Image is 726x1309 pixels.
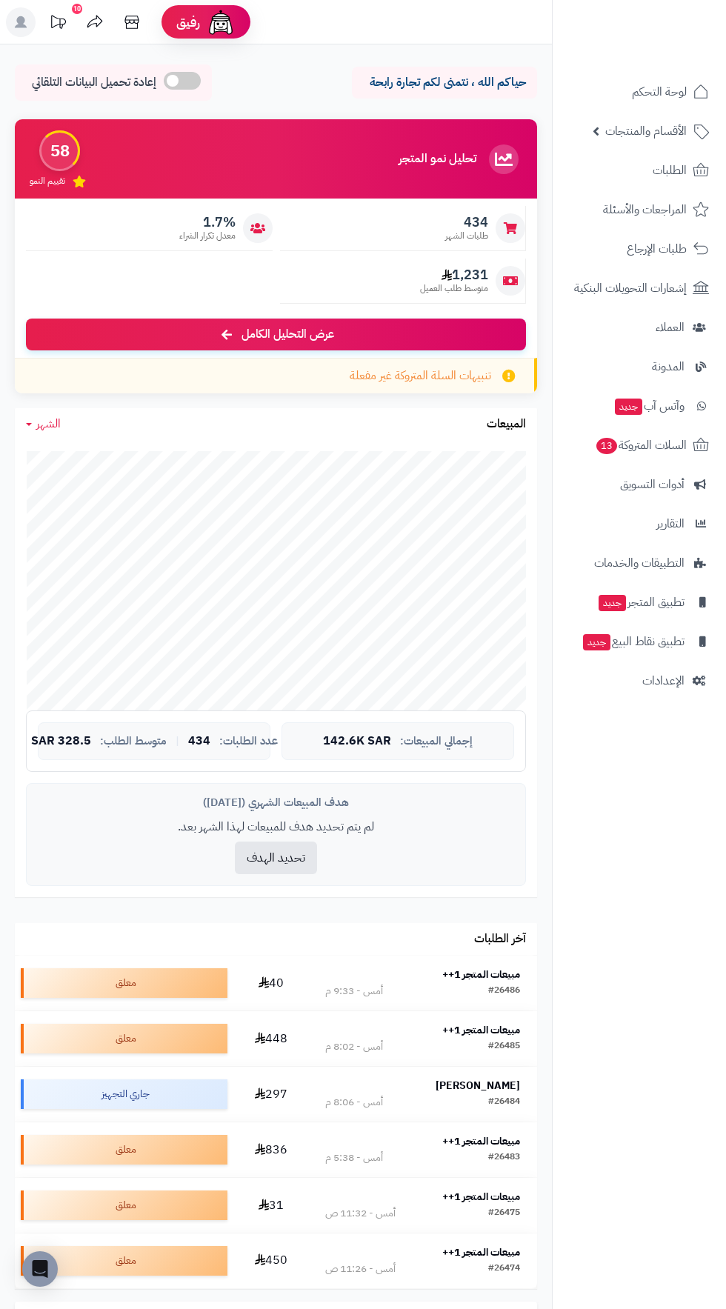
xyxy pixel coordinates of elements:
[233,1122,308,1177] td: 836
[325,1095,383,1110] div: أمس - 8:06 م
[583,634,610,650] span: جديد
[442,1022,520,1038] strong: مبيعات المتجر 1++
[599,595,626,611] span: جديد
[620,474,685,495] span: أدوات التسويق
[562,467,717,502] a: أدوات التسويق
[323,735,391,748] span: 142.6K SAR
[656,317,685,338] span: العملاء
[26,416,61,433] a: الشهر
[488,984,520,999] div: #26486
[562,349,717,384] a: المدونة
[562,506,717,542] a: التقارير
[613,396,685,416] span: وآتس آب
[39,7,76,41] a: تحديثات المنصة
[21,1246,227,1276] div: معلق
[442,1245,520,1260] strong: مبيعات المتجر 1++
[179,230,236,242] span: معدل تكرار الشراء
[72,4,82,14] div: 10
[488,1039,520,1054] div: #26485
[21,1190,227,1220] div: معلق
[562,427,717,463] a: السلات المتروكة13
[38,795,514,810] div: هدف المبيعات الشهري ([DATE])
[363,74,526,91] p: حياكم الله ، نتمنى لكم تجارة رابحة
[179,214,236,230] span: 1.7%
[26,319,526,350] a: عرض التحليل الكامل
[36,415,61,433] span: الشهر
[32,74,156,91] span: إعادة تحميل البيانات التلقائي
[632,81,687,102] span: لوحة التحكم
[233,1011,308,1066] td: 448
[219,735,278,747] span: عدد الطلبات:
[436,1078,520,1093] strong: [PERSON_NAME]
[350,367,491,384] span: تنبيهات السلة المتروكة غير مفعلة
[562,192,717,227] a: المراجعات والأسئلة
[652,356,685,377] span: المدونة
[21,968,227,998] div: معلق
[488,1095,520,1110] div: #26484
[474,933,526,946] h3: آخر الطلبات
[442,1189,520,1205] strong: مبيعات المتجر 1++
[325,984,383,999] div: أمس - 9:33 م
[325,1262,396,1276] div: أمس - 11:26 ص
[176,13,200,31] span: رفيق
[176,736,179,747] span: |
[31,735,91,748] span: 328.5 SAR
[594,553,685,573] span: التطبيقات والخدمات
[21,1135,227,1165] div: معلق
[233,956,308,1010] td: 40
[420,282,488,295] span: متوسط طلب العميل
[242,326,334,343] span: عرض التحليل الكامل
[100,735,167,747] span: متوسط الطلب:
[656,513,685,534] span: التقارير
[400,735,473,747] span: إجمالي المبيعات:
[597,592,685,613] span: تطبيق المتجر
[595,435,687,456] span: السلات المتروكة
[488,1206,520,1221] div: #26475
[615,399,642,415] span: جديد
[562,663,717,699] a: الإعدادات
[235,842,317,874] button: تحديد الهدف
[582,631,685,652] span: تطبيق نقاط البيع
[22,1251,58,1287] div: Open Intercom Messenger
[562,545,717,581] a: التطبيقات والخدمات
[562,310,717,345] a: العملاء
[30,175,65,187] span: تقييم النمو
[562,584,717,620] a: تطبيق المتجرجديد
[562,153,717,188] a: الطلبات
[596,438,617,454] span: 13
[325,1206,396,1221] div: أمس - 11:32 ص
[399,153,476,166] h3: تحليل نمو المتجر
[445,230,488,242] span: طلبات الشهر
[488,1150,520,1165] div: #26483
[642,670,685,691] span: الإعدادات
[562,231,717,267] a: طلبات الإرجاع
[325,1150,383,1165] div: أمس - 5:38 م
[562,388,717,424] a: وآتس آبجديد
[562,624,717,659] a: تطبيق نقاط البيعجديد
[605,121,687,141] span: الأقسام والمنتجات
[653,160,687,181] span: الطلبات
[21,1024,227,1053] div: معلق
[562,270,717,306] a: إشعارات التحويلات البنكية
[188,735,210,748] span: 434
[233,1067,308,1122] td: 297
[206,7,236,37] img: ai-face.png
[603,199,687,220] span: المراجعات والأسئلة
[487,418,526,431] h3: المبيعات
[574,278,687,299] span: إشعارات التحويلات البنكية
[233,1178,308,1233] td: 31
[562,74,717,110] a: لوحة التحكم
[488,1262,520,1276] div: #26474
[38,819,514,836] p: لم يتم تحديد هدف للمبيعات لهذا الشهر بعد.
[442,967,520,982] strong: مبيعات المتجر 1++
[445,214,488,230] span: 434
[627,239,687,259] span: طلبات الإرجاع
[325,1039,383,1054] div: أمس - 8:02 م
[21,1079,227,1109] div: جاري التجهيز
[233,1233,308,1288] td: 450
[420,267,488,283] span: 1,231
[442,1133,520,1149] strong: مبيعات المتجر 1++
